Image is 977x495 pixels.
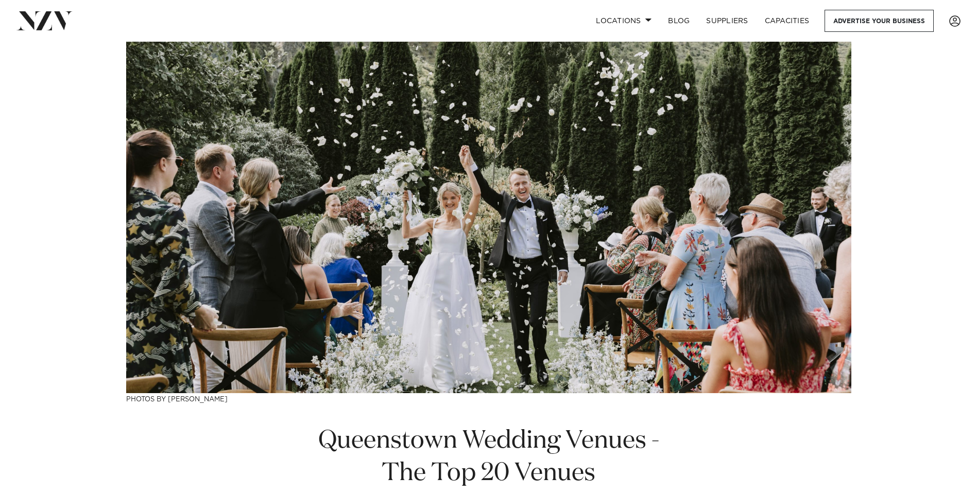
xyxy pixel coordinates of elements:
[588,10,660,32] a: Locations
[660,10,698,32] a: BLOG
[16,11,73,30] img: nzv-logo.png
[126,42,851,393] img: Queenstown Wedding Venues - The Top 20 Venues
[757,10,818,32] a: Capacities
[698,10,756,32] a: SUPPLIERS
[825,10,934,32] a: Advertise your business
[313,425,665,490] h1: Queenstown Wedding Venues - The Top 20 Venues
[126,393,851,404] h3: Photos by [PERSON_NAME]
